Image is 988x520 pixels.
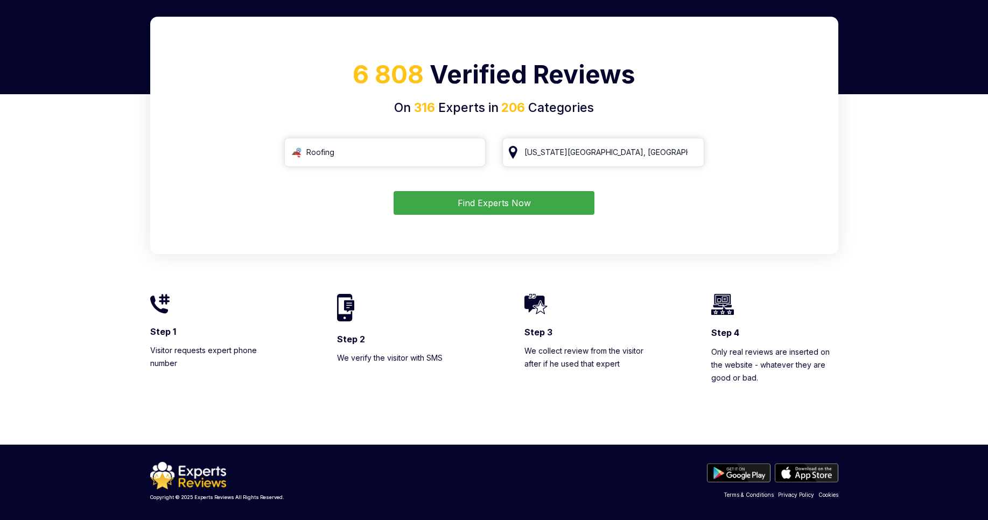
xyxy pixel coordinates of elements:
span: 206 [499,100,525,115]
span: 6 808 [353,59,424,89]
span: 316 [414,100,435,115]
h1: Verified Reviews [163,56,825,99]
p: Copyright © 2025 Experts Reviews All Rights Reserved. [150,494,284,501]
a: Cookies [818,491,838,499]
button: Find Experts Now [394,191,594,215]
img: logo [150,462,226,490]
img: homeIcon1 [150,294,170,314]
h3: Step 4 [711,327,838,339]
input: Search Category [284,138,486,167]
p: We verify the visitor with SMS [337,352,464,364]
a: Terms & Conditions [724,491,774,499]
p: Only real reviews are inserted on the website - whatever they are good or bad. [711,346,838,384]
p: We collect review from the visitor after if he used that expert [524,345,651,370]
a: Privacy Policy [778,491,814,499]
h3: Step 3 [524,326,651,338]
input: Your City [502,138,704,167]
h3: Step 1 [150,326,277,338]
img: apple store btn [775,463,838,482]
h3: Step 2 [337,333,464,345]
h4: On Experts in Categories [163,99,825,117]
img: homeIcon4 [711,294,734,315]
p: Visitor requests expert phone number [150,344,277,370]
img: play store btn [707,463,770,482]
img: homeIcon2 [337,294,354,321]
img: homeIcon3 [524,294,548,314]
